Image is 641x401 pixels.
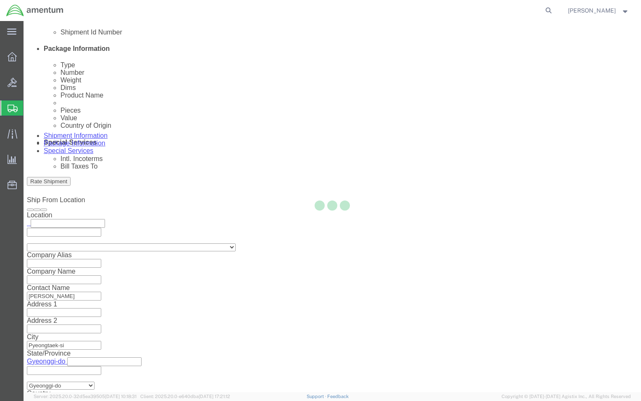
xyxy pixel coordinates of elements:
[568,6,616,15] span: Jon Kanaiaupuni
[199,394,230,399] span: [DATE] 17:21:12
[105,394,137,399] span: [DATE] 10:18:31
[140,394,230,399] span: Client: 2025.20.0-e640dba
[34,394,137,399] span: Server: 2025.20.0-32d5ea39505
[567,5,630,16] button: [PERSON_NAME]
[307,394,328,399] a: Support
[327,394,349,399] a: Feedback
[6,4,64,17] img: logo
[502,393,631,400] span: Copyright © [DATE]-[DATE] Agistix Inc., All Rights Reserved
